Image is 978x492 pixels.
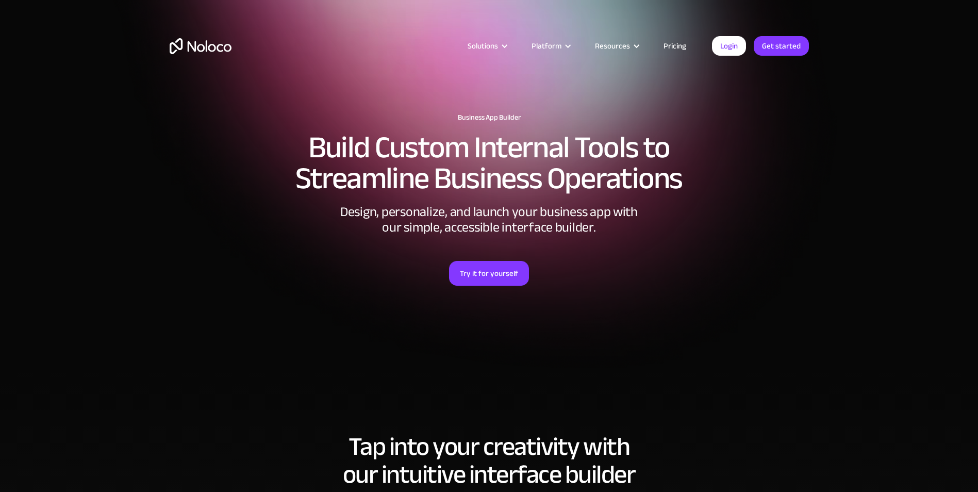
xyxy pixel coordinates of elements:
div: Solutions [468,39,498,53]
div: Platform [532,39,561,53]
a: Get started [754,36,809,56]
h1: Business App Builder [170,113,809,122]
h2: Build Custom Internal Tools to Streamline Business Operations [170,132,809,194]
a: Pricing [651,39,699,53]
div: Solutions [455,39,519,53]
a: Login [712,36,746,56]
div: Resources [595,39,630,53]
div: Resources [582,39,651,53]
div: Design, personalize, and launch your business app with our simple, accessible interface builder. [335,204,644,235]
a: Try it for yourself [449,261,529,286]
h2: Tap into your creativity with our intuitive interface builder [170,433,809,488]
a: home [170,38,231,54]
div: Platform [519,39,582,53]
